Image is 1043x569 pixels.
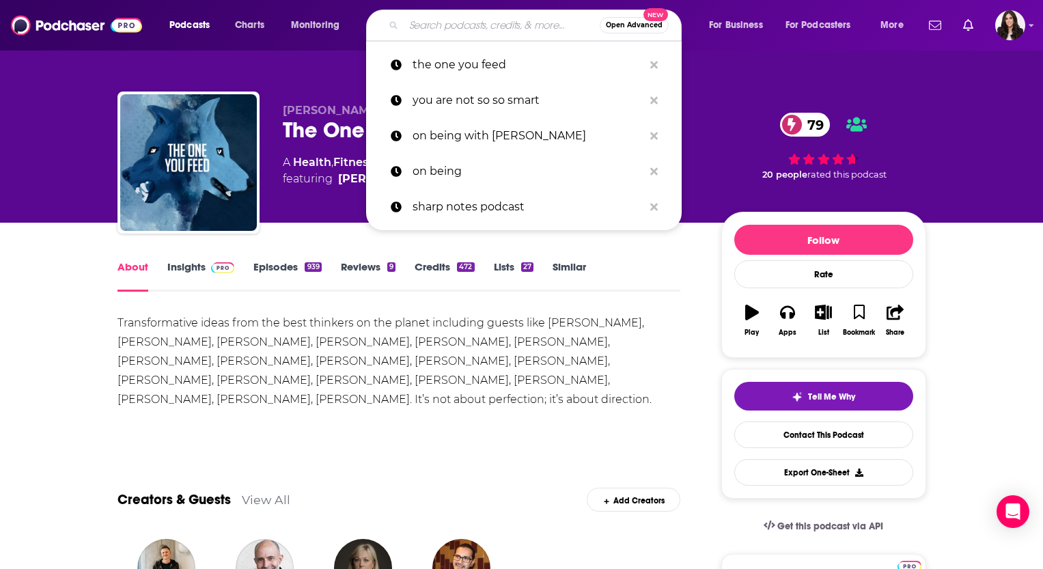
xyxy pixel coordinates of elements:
a: Get this podcast via API [753,510,895,543]
span: For Podcasters [785,16,851,35]
div: 9 [387,262,395,272]
button: open menu [777,14,871,36]
div: Play [745,329,759,337]
span: Podcasts [169,16,210,35]
a: on being with [PERSON_NAME] [366,118,682,154]
span: featuring [283,171,519,187]
button: List [805,296,841,345]
p: sharp notes podcast [413,189,643,225]
p: on being [413,154,643,189]
button: Play [734,296,770,345]
a: you are not so so smart [366,83,682,118]
div: 939 [305,262,321,272]
div: Apps [779,329,796,337]
span: For Business [709,16,763,35]
img: Podchaser - Follow, Share and Rate Podcasts [11,12,142,38]
span: Get this podcast via API [777,521,883,532]
span: Charts [235,16,264,35]
span: Tell Me Why [808,391,855,402]
button: open menu [281,14,357,36]
button: Share [877,296,913,345]
div: Transformative ideas from the best thinkers on the planet including guests like [PERSON_NAME], [P... [117,314,681,409]
span: More [880,16,904,35]
button: Open AdvancedNew [600,17,669,33]
img: The One You Feed [120,94,257,231]
a: sharp notes podcast [366,189,682,225]
img: User Profile [995,10,1025,40]
span: New [643,8,668,21]
p: the one you feed [413,47,643,83]
a: Fitness [333,156,374,169]
a: Similar [553,260,586,292]
a: Episodes939 [253,260,321,292]
a: Health [293,156,331,169]
button: Show profile menu [995,10,1025,40]
a: Show notifications dropdown [958,14,979,37]
a: Reviews9 [341,260,395,292]
div: Share [886,329,904,337]
span: Open Advanced [606,22,663,29]
a: Eric Zimmer [338,171,436,187]
span: Monitoring [291,16,339,35]
span: rated this podcast [807,169,887,180]
div: List [818,329,829,337]
a: Lists27 [494,260,533,292]
span: 20 people [762,169,807,180]
button: Apps [770,296,805,345]
button: Export One-Sheet [734,459,913,486]
div: 27 [521,262,533,272]
div: 79 20 peoplerated this podcast [721,104,926,189]
button: open menu [871,14,921,36]
span: Logged in as RebeccaShapiro [995,10,1025,40]
div: 472 [457,262,474,272]
a: Credits472 [415,260,474,292]
input: Search podcasts, credits, & more... [404,14,600,36]
span: , [331,156,333,169]
button: tell me why sparkleTell Me Why [734,382,913,411]
p: you are not so so smart [413,83,643,118]
div: Open Intercom Messenger [997,495,1029,528]
a: Show notifications dropdown [923,14,947,37]
a: the one you feed [366,47,682,83]
img: Podchaser Pro [211,262,235,273]
span: 79 [794,113,831,137]
a: 79 [780,113,831,137]
div: Search podcasts, credits, & more... [379,10,695,41]
div: Add Creators [587,488,680,512]
button: open menu [699,14,780,36]
a: View All [242,492,290,507]
div: A podcast [283,154,519,187]
a: on being [366,154,682,189]
div: Rate [734,260,913,288]
a: Creators & Guests [117,491,231,508]
a: Charts [226,14,273,36]
img: tell me why sparkle [792,391,803,402]
a: InsightsPodchaser Pro [167,260,235,292]
div: Bookmark [843,329,875,337]
button: Follow [734,225,913,255]
span: [PERSON_NAME] [283,104,380,117]
p: on being with krista [413,118,643,154]
button: open menu [160,14,227,36]
button: Bookmark [842,296,877,345]
a: About [117,260,148,292]
a: Contact This Podcast [734,421,913,448]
